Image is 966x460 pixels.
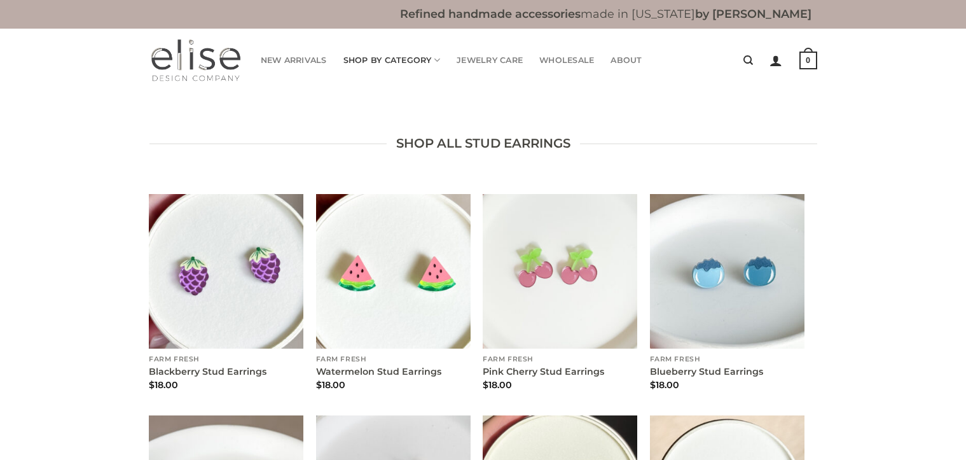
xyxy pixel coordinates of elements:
p: Farm Fresh [483,356,637,364]
b: Refined handmade accessories [400,7,581,20]
b: by [PERSON_NAME] [695,7,811,20]
a: New Arrivals [261,48,327,73]
bdi: 18.00 [483,379,512,391]
a: Blackberry Stud Earrings [149,194,303,349]
a: Watermelon Stud Earrings [316,366,441,378]
bdi: 18.00 [650,379,679,391]
a: Blueberry Stud Earrings [650,194,804,349]
p: Farm Fresh [149,356,303,364]
span: $ [316,379,322,391]
span: $ [483,379,488,391]
img: Elise Design Company [149,38,242,83]
b: made in [US_STATE] [400,7,811,20]
p: Farm Fresh [316,356,471,364]
span: $ [149,379,155,391]
a: Pink Cherry Stud Earrings [483,366,604,378]
a: 0 [799,43,817,78]
span: $ [650,379,656,391]
a: About [611,48,642,73]
bdi: 18.00 [316,379,345,391]
a: Blueberry Stud Earrings [650,366,763,378]
span: Shop All stud earrings [396,134,570,154]
p: Farm Fresh [650,356,804,364]
a: Jewelry Care [457,48,523,73]
a: Watermelon Stud Earrings [316,194,471,349]
a: Search [743,48,753,73]
bdi: 18.00 [149,379,178,391]
a: Blackberry Stud Earrings [149,366,266,378]
a: Shop By Category [343,48,441,73]
a: Wholesale [539,48,594,73]
a: Pink Cherry Stud Earrings [483,194,637,349]
strong: 0 [799,52,817,69]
